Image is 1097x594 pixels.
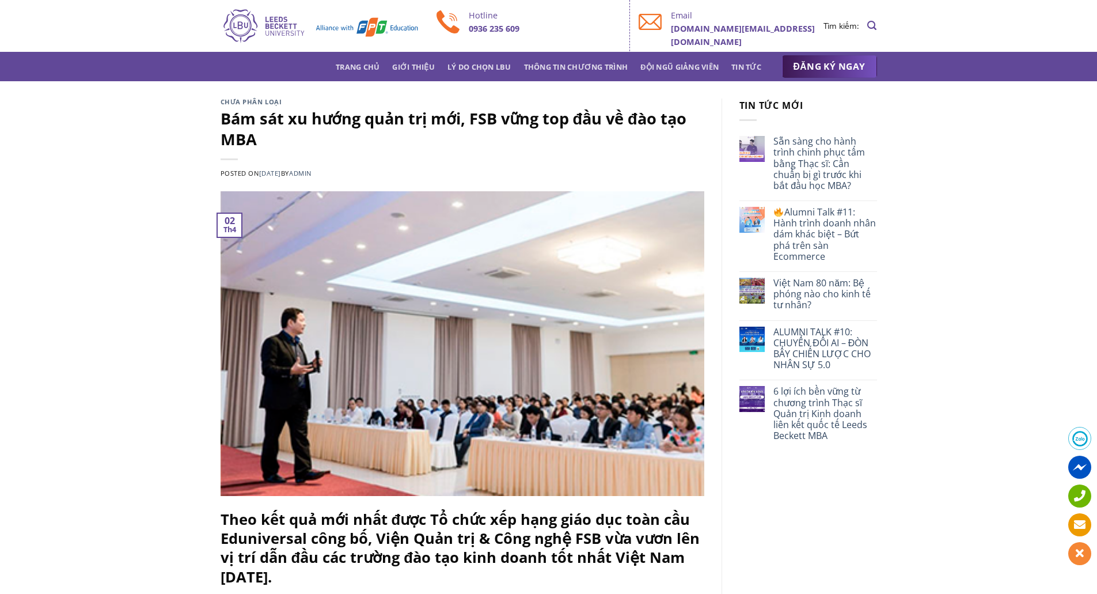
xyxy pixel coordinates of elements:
h2: Theo kết quả mới nhất được Tổ chức xếp hạng giáo dục toàn cầu Eduniversal công bố, Viện Quản trị ... [221,510,704,587]
a: Việt Nam 80 năm: Bệ phóng nào cho kinh tế tư nhân? [773,278,876,311]
p: Hotline [469,9,621,22]
a: ALUMNI TALK #10: CHUYỂN ĐỔI AI – ĐÒN BẨY CHIẾN LƯỢC CHO NHÂN SỰ 5.0 [773,327,876,371]
b: [DOMAIN_NAME][EMAIL_ADDRESS][DOMAIN_NAME] [671,23,815,47]
b: 0936 235 609 [469,23,519,34]
img: Thạc sĩ Quản trị kinh doanh Quốc tế [221,7,419,44]
p: Email [671,9,823,22]
span: ĐĂNG KÝ NGAY [794,59,866,74]
a: Lý do chọn LBU [447,56,511,77]
a: Alumni Talk #11: Hành trình doanh nhân dám khác biệt – Bứt phá trên sàn Ecommerce [773,207,876,262]
a: 6 lợi ích bền vững từ chương trình Thạc sĩ Quản trị Kinh doanh liên kết quốc tế Leeds Beckett MBA [773,386,876,441]
a: Tin tức [731,56,761,77]
h1: Bám sát xu hướng quản trị mới, FSB vững top đầu về đào tạo MBA [221,108,704,149]
a: Thông tin chương trình [524,56,628,77]
a: Đội ngũ giảng viên [640,56,719,77]
a: Search [867,14,876,37]
a: Giới thiệu [392,56,435,77]
a: ĐĂNG KÝ NGAY [782,55,877,78]
a: admin [289,169,312,177]
img: 🔥 [774,207,783,217]
li: Tìm kiếm: [823,20,859,32]
a: Trang chủ [336,56,379,77]
span: Posted on [221,169,281,177]
a: [DATE] [259,169,281,177]
span: Tin tức mới [739,99,804,112]
a: Sẵn sàng cho hành trình chinh phục tấm bằng Thạc sĩ: Cần chuẩn bị gì trước khi bắt đầu học MBA? [773,136,876,191]
a: Chưa phân loại [221,97,282,106]
span: by [281,169,312,177]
